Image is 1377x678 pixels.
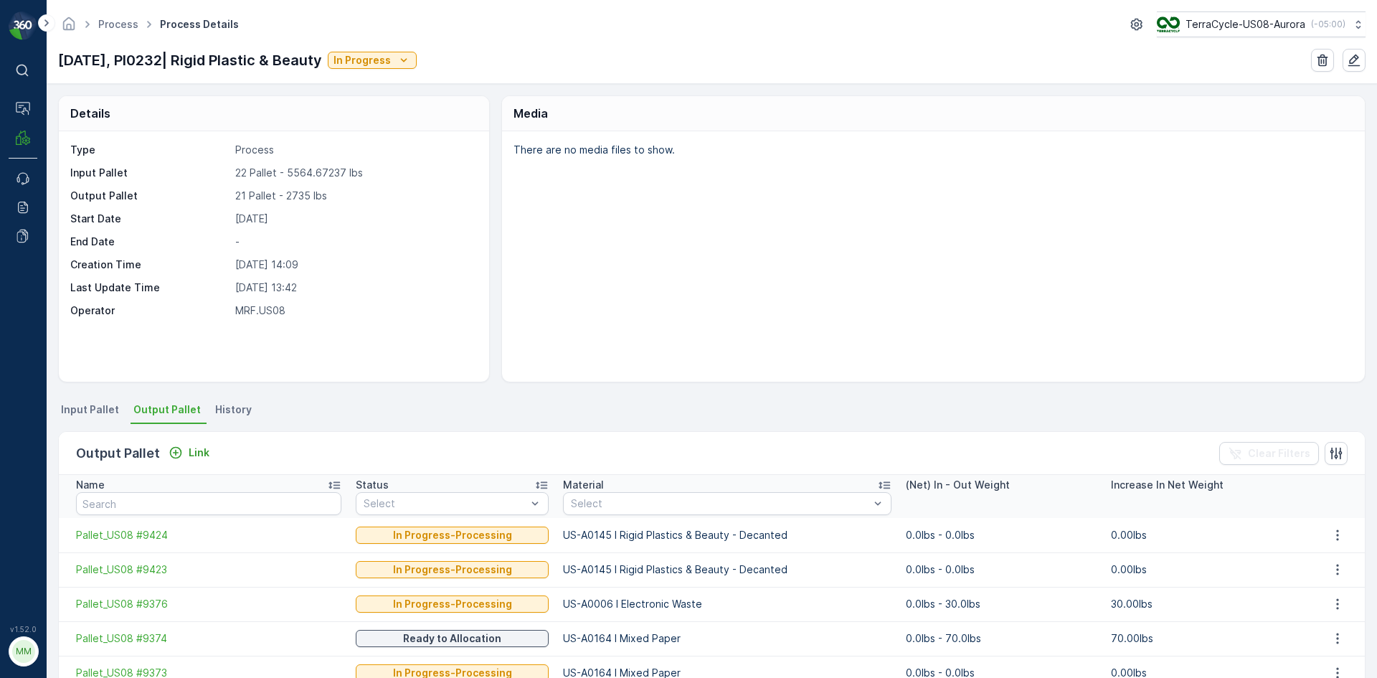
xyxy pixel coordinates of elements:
[98,18,138,30] a: Process
[393,562,512,577] p: In Progress-Processing
[356,478,389,492] p: Status
[356,595,549,613] button: In Progress-Processing
[403,631,501,646] p: Ready to Allocation
[189,446,209,460] p: Link
[76,631,341,646] a: Pallet_US08 #9374
[1311,19,1345,30] p: ( -05:00 )
[157,17,242,32] span: Process Details
[571,496,869,511] p: Select
[61,22,77,34] a: Homepage
[70,166,229,180] p: Input Pallet
[12,640,35,663] div: MM
[393,597,512,611] p: In Progress-Processing
[514,105,548,122] p: Media
[906,631,1097,646] p: 0.0lbs - 70.0lbs
[76,562,341,577] a: Pallet_US08 #9423
[9,625,37,634] span: v 1.52.0
[563,631,891,646] p: US-A0164 I Mixed Paper
[1186,17,1305,32] p: TerraCycle-US08-Aurora
[70,303,229,318] p: Operator
[70,105,110,122] p: Details
[70,212,229,226] p: Start Date
[1219,442,1319,465] button: Clear Filters
[906,528,1097,542] p: 0.0lbs - 0.0lbs
[133,402,201,417] span: Output Pallet
[70,235,229,249] p: End Date
[76,443,160,463] p: Output Pallet
[76,528,341,542] a: Pallet_US08 #9424
[163,444,215,461] button: Link
[563,528,891,542] p: US-A0145 I Rigid Plastics & Beauty - Decanted
[906,562,1097,577] p: 0.0lbs - 0.0lbs
[70,258,229,272] p: Creation Time
[364,496,526,511] p: Select
[1157,17,1180,32] img: image_ci7OI47.png
[514,143,1350,157] p: There are no media files to show.
[9,636,37,667] button: MM
[70,143,229,157] p: Type
[235,166,474,180] p: 22 Pallet - 5564.67237 lbs
[70,189,229,203] p: Output Pallet
[1111,631,1302,646] p: 70.00lbs
[906,478,1010,492] p: (Net) In - Out Weight
[1111,597,1302,611] p: 30.00lbs
[70,281,229,295] p: Last Update Time
[61,402,119,417] span: Input Pallet
[1111,562,1302,577] p: 0.00lbs
[58,50,322,71] p: [DATE], PI0232| Rigid Plastic & Beauty
[328,52,417,69] button: In Progress
[356,561,549,578] button: In Progress-Processing
[563,562,891,577] p: US-A0145 I Rigid Plastics & Beauty - Decanted
[235,258,474,272] p: [DATE] 14:09
[563,597,891,611] p: US-A0006 I Electronic Waste
[1111,528,1302,542] p: 0.00lbs
[333,53,391,67] p: In Progress
[235,281,474,295] p: [DATE] 13:42
[9,11,37,40] img: logo
[906,597,1097,611] p: 0.0lbs - 30.0lbs
[235,303,474,318] p: MRF.US08
[356,630,549,647] button: Ready to Allocation
[1157,11,1366,37] button: TerraCycle-US08-Aurora(-05:00)
[76,478,105,492] p: Name
[76,492,341,515] input: Search
[563,478,604,492] p: Material
[393,528,512,542] p: In Progress-Processing
[235,212,474,226] p: [DATE]
[76,597,341,611] a: Pallet_US08 #9376
[235,235,474,249] p: -
[1111,478,1224,492] p: Increase In Net Weight
[235,189,474,203] p: 21 Pallet - 2735 lbs
[1248,446,1310,461] p: Clear Filters
[235,143,474,157] p: Process
[356,527,549,544] button: In Progress-Processing
[215,402,252,417] span: History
